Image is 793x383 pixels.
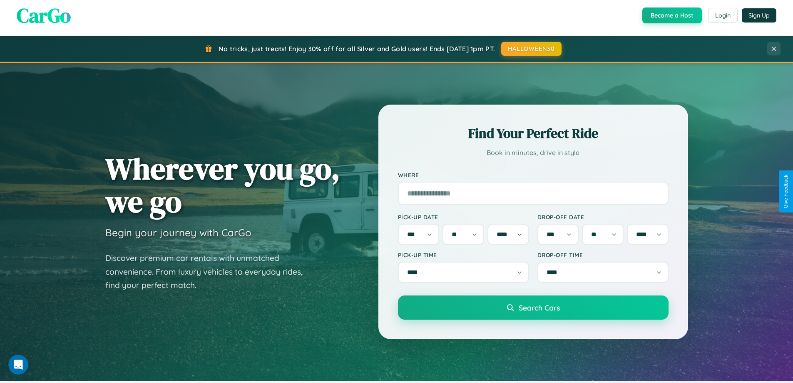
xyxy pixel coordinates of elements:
button: Sign Up [742,8,776,23]
label: Drop-off Date [537,213,669,220]
button: HALLOWEEN30 [501,42,562,56]
label: Where [398,171,669,178]
p: Book in minutes, drive in style [398,147,669,159]
button: Login [708,8,738,23]
span: No tricks, just treats! Enjoy 30% off for all Silver and Gold users! Ends [DATE] 1pm PT. [219,45,495,53]
label: Pick-up Date [398,213,529,220]
button: Search Cars [398,295,669,320]
button: Become a Host [642,8,702,23]
h2: Find Your Perfect Ride [398,124,669,143]
span: CarGo [17,2,71,29]
label: Drop-off Time [537,251,669,258]
h1: Wherever you go, we go [105,152,340,218]
iframe: Intercom live chat [8,355,28,375]
span: Search Cars [519,303,560,312]
label: Pick-up Time [398,251,529,258]
h3: Begin your journey with CarGo [105,226,251,239]
div: Give Feedback [783,175,789,208]
p: Discover premium car rentals with unmatched convenience. From luxury vehicles to everyday rides, ... [105,251,313,292]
